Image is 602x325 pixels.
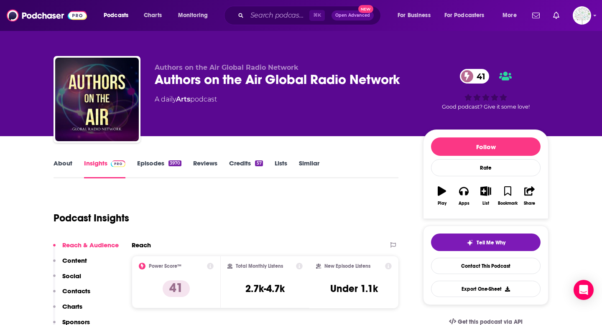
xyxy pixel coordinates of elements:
[54,212,129,224] h1: Podcast Insights
[573,6,591,25] img: User Profile
[497,181,518,211] button: Bookmark
[168,160,181,166] div: 3970
[423,63,548,115] div: 41Good podcast? Give it some love!
[324,263,370,269] h2: New Episode Listens
[53,302,82,318] button: Charts
[503,10,517,21] span: More
[62,241,119,249] p: Reach & Audience
[498,201,518,206] div: Bookmark
[55,58,139,141] img: Authors on the Air Global Radio Network
[132,241,151,249] h2: Reach
[330,282,378,295] h3: Under 1.1k
[524,201,535,206] div: Share
[460,69,490,84] a: 41
[444,10,485,21] span: For Podcasters
[431,281,541,297] button: Export One-Sheet
[431,258,541,274] a: Contact This Podcast
[144,10,162,21] span: Charts
[232,6,389,25] div: Search podcasts, credits, & more...
[332,10,374,20] button: Open AdvancedNew
[62,302,82,310] p: Charts
[163,280,190,297] p: 41
[299,159,319,178] a: Similar
[62,287,90,295] p: Contacts
[53,272,81,287] button: Social
[193,159,217,178] a: Reviews
[7,8,87,23] img: Podchaser - Follow, Share and Rate Podcasts
[84,159,125,178] a: InsightsPodchaser Pro
[98,9,139,22] button: open menu
[468,69,490,84] span: 41
[155,94,217,104] div: A daily podcast
[519,181,541,211] button: Share
[149,263,181,269] h2: Power Score™
[53,256,87,272] button: Content
[431,234,541,251] button: tell me why sparkleTell Me Why
[172,9,219,22] button: open menu
[392,9,441,22] button: open menu
[550,8,563,23] a: Show notifications dropdown
[398,10,431,21] span: For Business
[442,104,530,110] span: Good podcast? Give it some love!
[573,6,591,25] span: Logged in as WunderTanya
[335,13,370,18] span: Open Advanced
[358,5,373,13] span: New
[275,159,287,178] a: Lists
[155,63,298,71] span: Authors on the Air Global Radio Network
[309,10,325,21] span: ⌘ K
[137,159,181,178] a: Episodes3970
[431,159,541,176] div: Rate
[53,241,119,256] button: Reach & Audience
[138,9,167,22] a: Charts
[574,280,594,300] div: Open Intercom Messenger
[53,287,90,302] button: Contacts
[178,10,208,21] span: Monitoring
[229,159,263,178] a: Credits57
[104,10,128,21] span: Podcasts
[54,159,72,178] a: About
[431,181,453,211] button: Play
[459,201,469,206] div: Apps
[111,160,125,167] img: Podchaser Pro
[247,9,309,22] input: Search podcasts, credits, & more...
[176,95,190,103] a: Arts
[438,201,446,206] div: Play
[62,272,81,280] p: Social
[453,181,474,211] button: Apps
[475,181,497,211] button: List
[497,9,527,22] button: open menu
[255,160,263,166] div: 57
[439,9,497,22] button: open menu
[62,256,87,264] p: Content
[477,239,505,246] span: Tell Me Why
[573,6,591,25] button: Show profile menu
[245,282,285,295] h3: 2.7k-4.7k
[482,201,489,206] div: List
[431,137,541,156] button: Follow
[236,263,283,269] h2: Total Monthly Listens
[467,239,473,246] img: tell me why sparkle
[529,8,543,23] a: Show notifications dropdown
